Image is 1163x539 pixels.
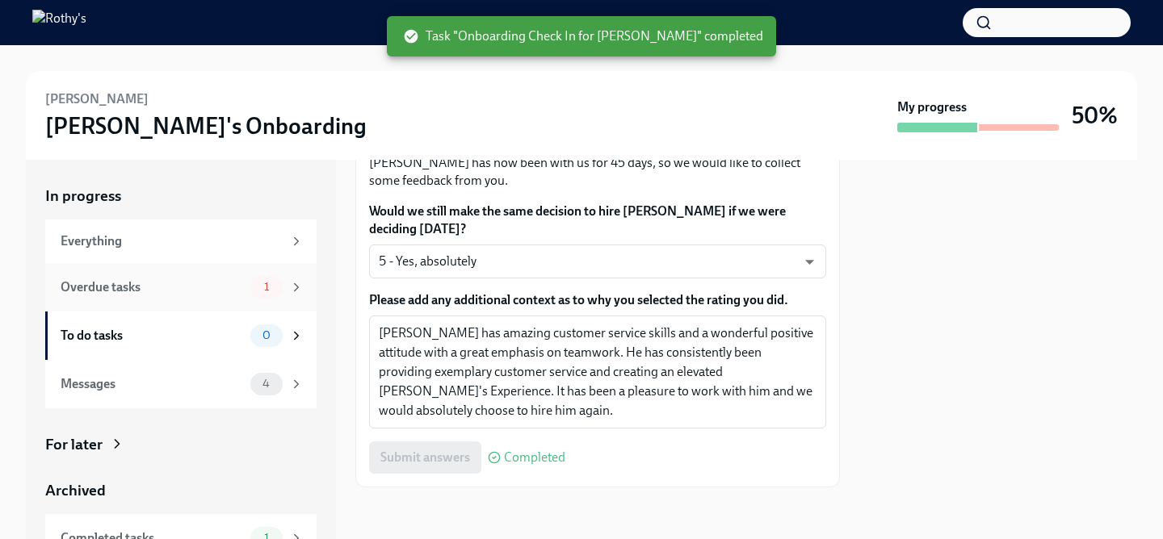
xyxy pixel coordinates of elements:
a: To do tasks0 [45,311,317,360]
h3: [PERSON_NAME]'s Onboarding [45,111,367,140]
a: For later [45,434,317,455]
img: Rothy's [32,10,86,36]
span: 1 [254,281,279,293]
h3: 50% [1072,101,1118,130]
div: To do tasks [61,327,244,345]
span: 4 [253,378,279,390]
span: 0 [253,329,280,341]
a: Overdue tasks1 [45,263,317,311]
label: Would we still make the same decision to hire [PERSON_NAME] if we were deciding [DATE]? [369,203,826,238]
a: Archived [45,480,317,501]
div: Overdue tasks [61,278,244,296]
a: Everything [45,219,317,263]
div: For later [45,434,103,455]
h6: [PERSON_NAME] [45,90,149,108]
span: Task "Onboarding Check In for [PERSON_NAME]" completed [403,27,763,45]
label: Please add any additional context as to why you selected the rating you did. [369,291,826,309]
p: [PERSON_NAME] has now been with us for 45 days, so we would like to collect some feedback from you. [369,154,826,190]
textarea: [PERSON_NAME] has amazing customer service skills and a wonderful positive attitude with a great ... [379,324,817,420]
strong: My progress [897,98,967,116]
a: Messages4 [45,360,317,408]
span: Completed [504,451,565,464]
div: Messages [61,375,244,393]
div: 5 - Yes, absolutely [369,244,826,278]
div: Everything [61,232,283,250]
a: In progress [45,186,317,207]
